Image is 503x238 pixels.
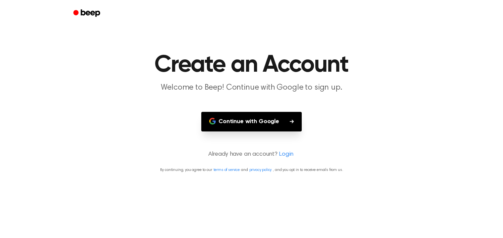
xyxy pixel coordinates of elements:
a: Beep [69,7,106,20]
p: By continuing, you agree to our and , and you opt in to receive emails from us. [8,167,495,173]
p: Welcome to Beep! Continue with Google to sign up. [124,82,379,93]
a: terms of service [214,168,240,172]
p: Already have an account? [8,150,495,159]
button: Continue with Google [201,112,302,131]
h1: Create an Account [82,53,421,77]
a: Login [279,150,293,159]
a: privacy policy [249,168,272,172]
